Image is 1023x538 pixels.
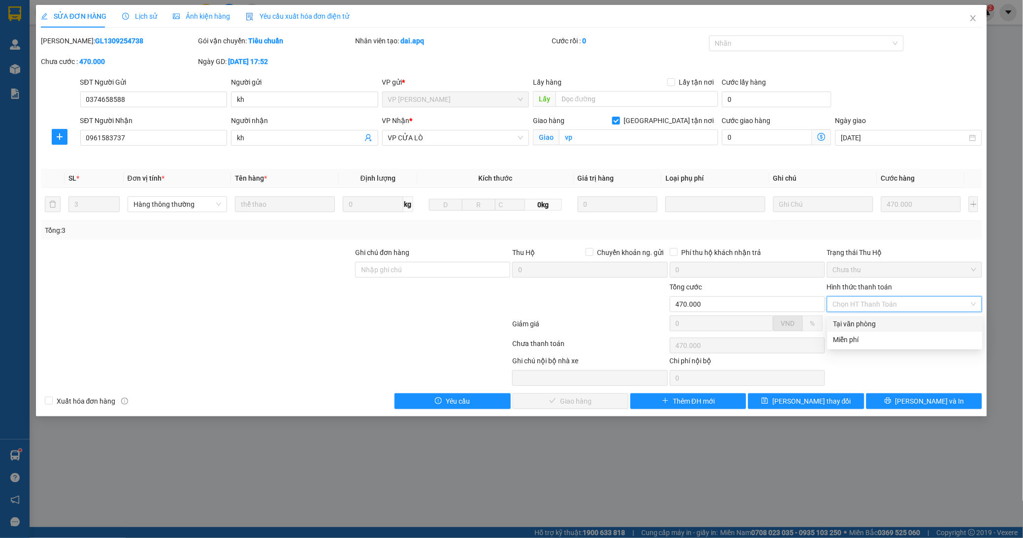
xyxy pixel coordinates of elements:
[969,14,977,22] span: close
[533,117,564,125] span: Giao hàng
[355,35,550,46] div: Nhân viên tạo:
[673,396,715,407] span: Thêm ĐH mới
[122,12,157,20] span: Lịch sử
[478,174,512,182] span: Kích thước
[835,117,866,125] label: Ngày giao
[662,397,669,405] span: plus
[772,396,851,407] span: [PERSON_NAME] thay đổi
[959,5,987,32] button: Close
[41,35,196,46] div: [PERSON_NAME]:
[661,169,769,188] th: Loại phụ phí
[781,319,795,327] span: VND
[364,134,372,142] span: user-add
[231,77,378,88] div: Người gửi
[388,92,524,107] span: VP GIA LÂM
[235,174,267,182] span: Tên hàng
[675,77,718,88] span: Lấy tận nơi
[511,318,668,336] div: Giảm giá
[41,56,196,67] div: Chưa cước :
[670,355,825,370] div: Chi phí nội bộ
[866,393,982,409] button: printer[PERSON_NAME] và In
[388,130,524,145] span: VP CỬA LÒ
[833,334,977,345] div: Miễn phí
[246,12,350,20] span: Yêu cầu xuất hóa đơn điện tử
[556,91,718,107] input: Dọc đường
[881,174,915,182] span: Cước hàng
[133,197,222,212] span: Hàng thông thường
[533,78,561,86] span: Lấy hàng
[173,12,230,20] span: Ảnh kiện hàng
[235,196,335,212] input: VD: Bàn, Ghế
[818,133,825,141] span: dollar-circle
[525,199,562,211] span: 0kg
[68,174,76,182] span: SL
[198,35,353,46] div: Gói vận chuyển:
[395,393,510,409] button: exclamation-circleYêu cầu
[895,396,964,407] span: [PERSON_NAME] và In
[578,174,614,182] span: Giá trị hàng
[552,35,707,46] div: Cước rồi :
[512,249,535,256] span: Thu Hộ
[969,196,978,212] button: plus
[79,58,105,65] b: 470.000
[827,247,982,258] div: Trạng thái Thu Hộ
[80,77,228,88] div: SĐT Người Gửi
[533,129,559,145] span: Giao
[511,338,668,355] div: Chưa thanh toán
[620,115,718,126] span: [GEOGRAPHIC_DATA] tận nơi
[513,393,628,409] button: checkGiao hàng
[833,297,976,312] span: Chọn HT Thanh Toán
[833,318,977,329] div: Tại văn phòng
[246,13,254,21] img: icon
[678,247,765,258] span: Phí thu hộ khách nhận trả
[773,196,873,212] input: Ghi Chú
[578,196,658,212] input: 0
[533,91,556,107] span: Lấy
[403,196,413,212] span: kg
[670,283,702,291] span: Tổng cước
[722,129,812,145] input: Cước giao hàng
[128,174,165,182] span: Đơn vị tính
[231,115,378,126] div: Người nhận
[582,37,586,45] b: 0
[722,117,771,125] label: Cước giao hàng
[41,12,106,20] span: SỬA ĐƠN HÀNG
[198,56,353,67] div: Ngày GD:
[594,247,668,258] span: Chuyển khoản ng. gửi
[228,58,268,65] b: [DATE] 17:52
[382,117,410,125] span: VP Nhận
[722,92,831,107] input: Cước lấy hàng
[41,13,48,20] span: edit
[495,199,525,211] input: C
[173,13,180,20] span: picture
[45,225,395,236] div: Tổng: 3
[881,196,961,212] input: 0
[827,283,892,291] label: Hình thức thanh toán
[80,115,228,126] div: SĐT Người Nhận
[355,249,409,256] label: Ghi chú đơn hàng
[446,396,470,407] span: Yêu cầu
[248,37,283,45] b: Tiêu chuẩn
[559,129,718,145] input: Giao tận nơi
[400,37,424,45] b: dai.apq
[462,199,495,211] input: R
[885,397,891,405] span: printer
[429,199,462,211] input: D
[95,37,143,45] b: GL1309254738
[45,196,61,212] button: delete
[833,262,976,277] span: Chưa thu
[361,174,396,182] span: Định lượng
[435,397,442,405] span: exclamation-circle
[382,77,529,88] div: VP gửi
[841,132,968,143] input: Ngày giao
[748,393,864,409] button: save[PERSON_NAME] thay đổi
[355,262,510,278] input: Ghi chú đơn hàng
[769,169,877,188] th: Ghi chú
[52,133,67,141] span: plus
[512,355,667,370] div: Ghi chú nội bộ nhà xe
[630,393,746,409] button: plusThêm ĐH mới
[810,319,815,327] span: %
[52,129,67,145] button: plus
[761,397,768,405] span: save
[722,78,766,86] label: Cước lấy hàng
